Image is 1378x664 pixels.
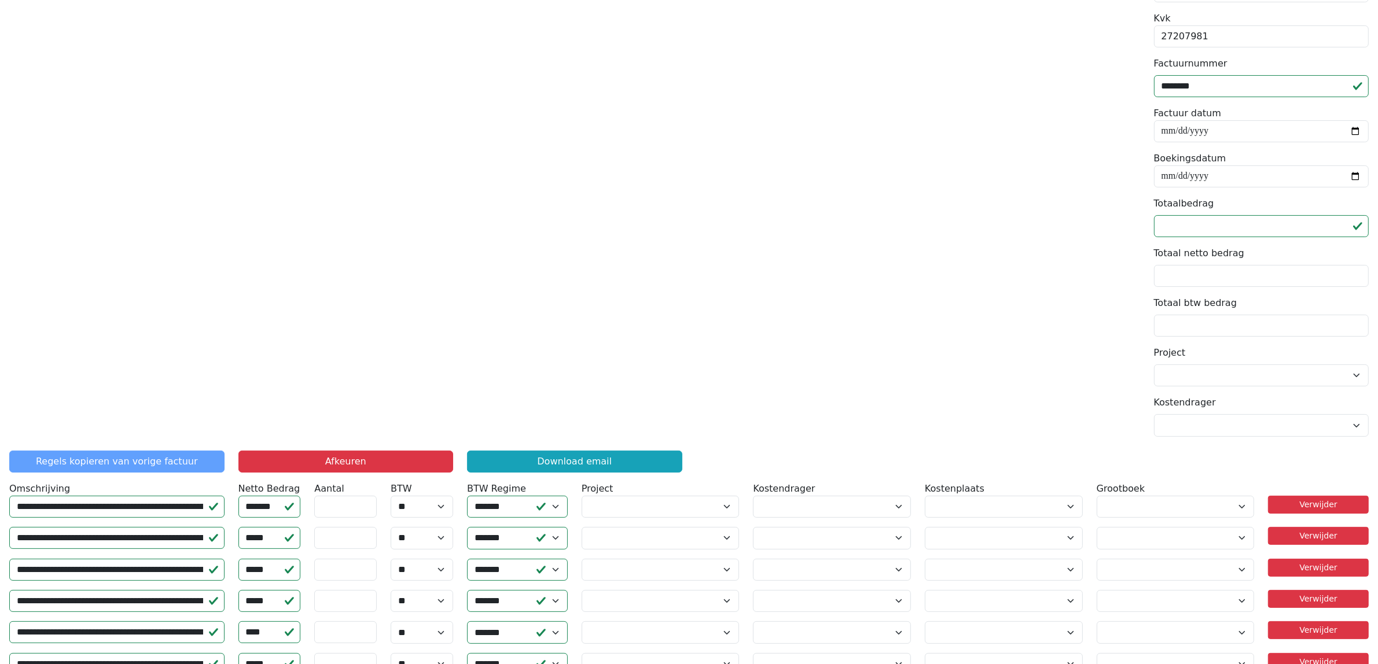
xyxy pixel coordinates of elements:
label: Totaalbedrag [1154,197,1214,211]
a: Verwijder [1268,496,1369,514]
label: BTW [391,482,412,496]
a: Verwijder [1268,527,1369,545]
button: Afkeuren [238,451,454,473]
label: Kostendrager [753,482,815,496]
label: Totaal btw bedrag [1154,296,1237,310]
label: Omschrijving [9,482,70,496]
label: Factuurnummer [1154,57,1228,71]
a: Download email [467,451,682,473]
label: Project [1154,346,1186,360]
label: Boekingsdatum [1154,152,1226,165]
label: BTW Regime [467,482,526,496]
div: 27207981 [1154,25,1369,47]
label: Kostendrager [1154,396,1216,410]
a: Verwijder [1268,559,1369,577]
a: Verwijder [1268,621,1369,639]
label: Grootboek [1097,482,1145,496]
label: Project [582,482,613,496]
label: Kvk [1154,12,1171,25]
label: Totaal netto bedrag [1154,246,1244,260]
label: Factuur datum [1154,106,1222,120]
label: Kostenplaats [925,482,984,496]
label: Netto Bedrag [238,482,300,496]
label: Aantal [314,482,344,496]
a: Verwijder [1268,590,1369,608]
